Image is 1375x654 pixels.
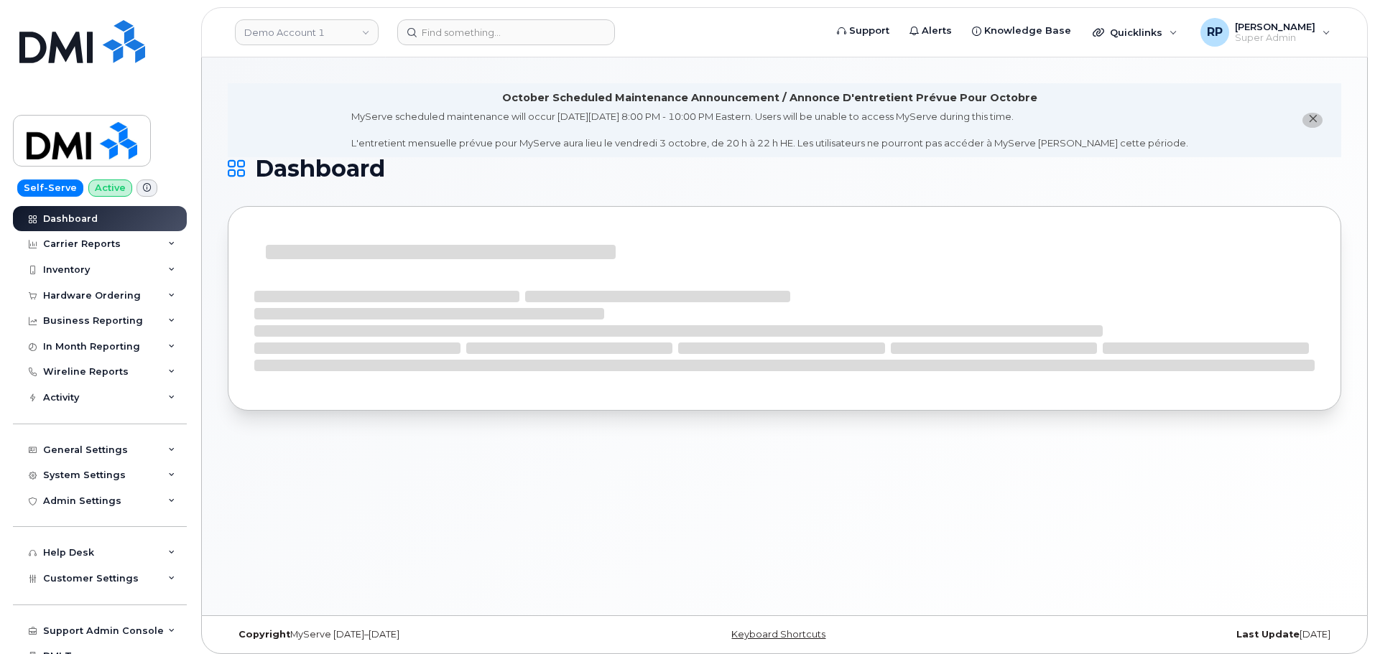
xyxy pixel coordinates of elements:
div: October Scheduled Maintenance Announcement / Annonce D'entretient Prévue Pour Octobre [502,90,1037,106]
button: close notification [1302,113,1323,128]
strong: Copyright [239,629,290,640]
div: MyServe [DATE]–[DATE] [228,629,599,640]
span: Dashboard [255,158,385,179]
strong: Last Update [1236,629,1300,640]
div: [DATE] [970,629,1341,640]
a: Keyboard Shortcuts [731,629,825,640]
div: MyServe scheduled maintenance will occur [DATE][DATE] 8:00 PM - 10:00 PM Eastern. Users will be u... [351,110,1188,150]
